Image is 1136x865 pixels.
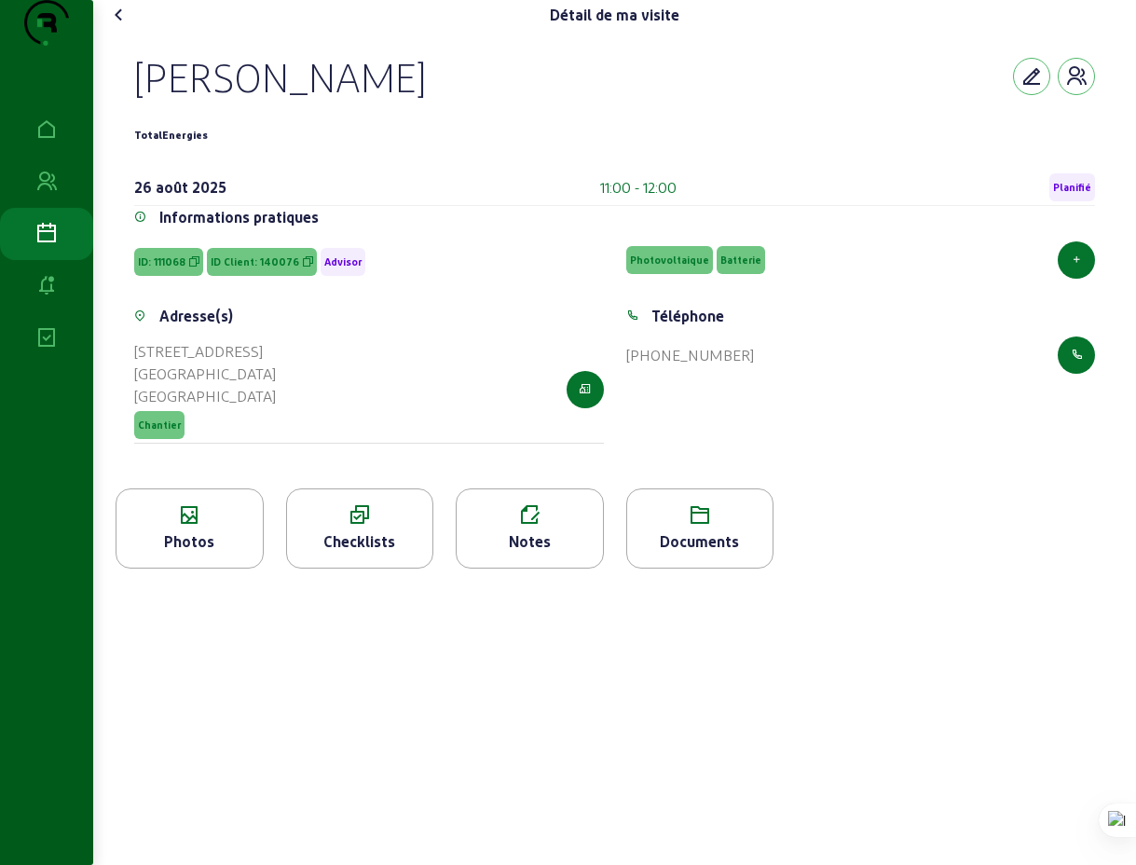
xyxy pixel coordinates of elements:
span: Planifié [1053,181,1091,194]
div: Adresse(s) [159,305,233,327]
div: Documents [627,530,773,553]
div: [GEOGRAPHIC_DATA] [134,363,276,385]
span: Batterie [720,254,761,267]
div: 11:00 - 12:00 [600,176,677,199]
div: Informations pratiques [159,206,319,228]
div: Photos [116,530,263,553]
div: 26 août 2025 [134,176,226,199]
span: ID Client: 140076 [211,255,299,268]
div: Checklists [287,530,433,553]
span: Advisor [324,255,362,268]
span: ID: 111068 [138,255,185,268]
div: Détail de ma visite [550,4,679,26]
span: Photovoltaique [630,254,709,267]
div: [STREET_ADDRESS] [134,340,276,363]
span: Chantier [138,419,181,432]
div: Notes [457,530,603,553]
div: Téléphone [651,305,724,327]
div: [GEOGRAPHIC_DATA] [134,385,276,407]
div: TotalEnergies [134,124,208,146]
div: [PHONE_NUMBER] [626,344,754,366]
div: [PERSON_NAME] [134,52,426,101]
